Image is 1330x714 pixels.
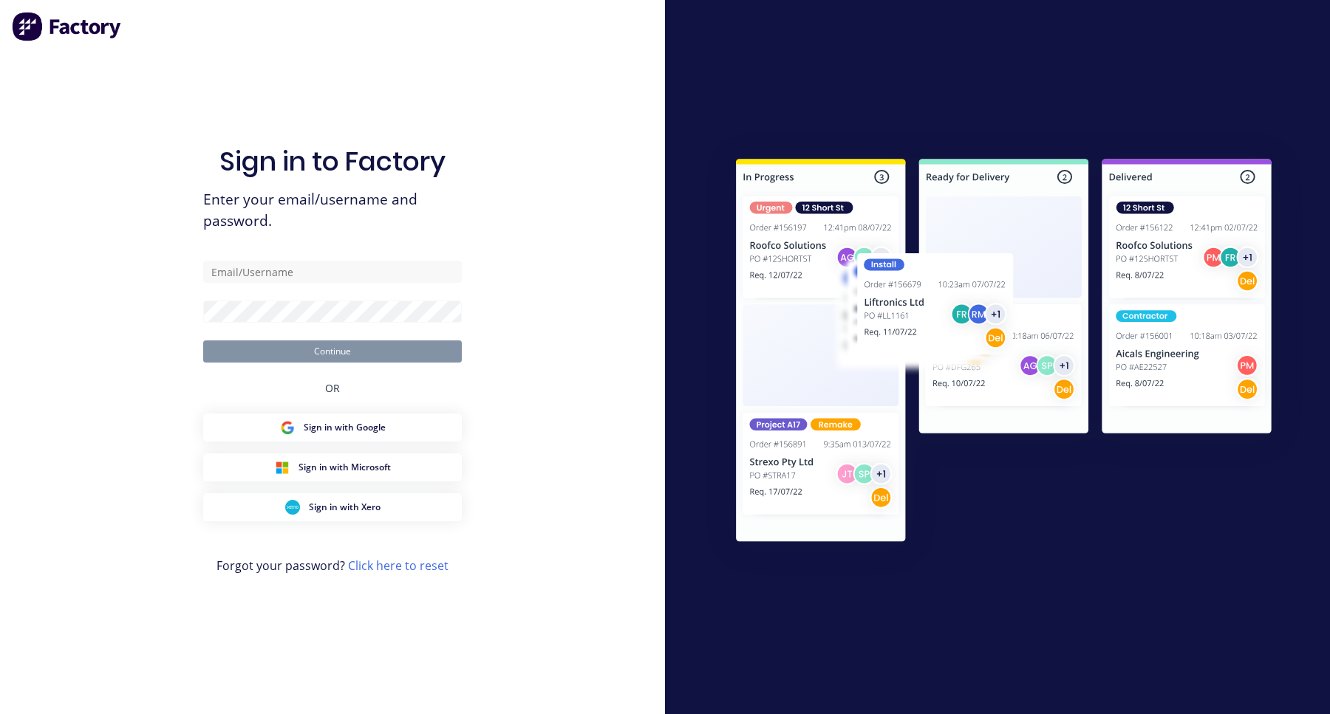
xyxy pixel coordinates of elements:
span: Enter your email/username and password. [203,189,462,232]
input: Email/Username [203,261,462,283]
img: Factory [12,12,123,41]
span: Sign in with Microsoft [299,461,391,474]
button: Microsoft Sign inSign in with Microsoft [203,453,462,481]
img: Google Sign in [280,420,295,435]
span: Sign in with Xero [309,501,381,514]
div: OR [325,363,340,413]
img: Sign in [703,129,1304,577]
span: Forgot your password? [216,557,449,574]
h1: Sign in to Factory [219,145,446,177]
button: Xero Sign inSign in with Xero [203,493,462,521]
a: Click here to reset [348,557,449,574]
button: Continue [203,340,462,363]
img: Microsoft Sign in [275,460,290,475]
img: Xero Sign in [285,500,300,515]
button: Google Sign inSign in with Google [203,413,462,442]
span: Sign in with Google [304,421,386,434]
